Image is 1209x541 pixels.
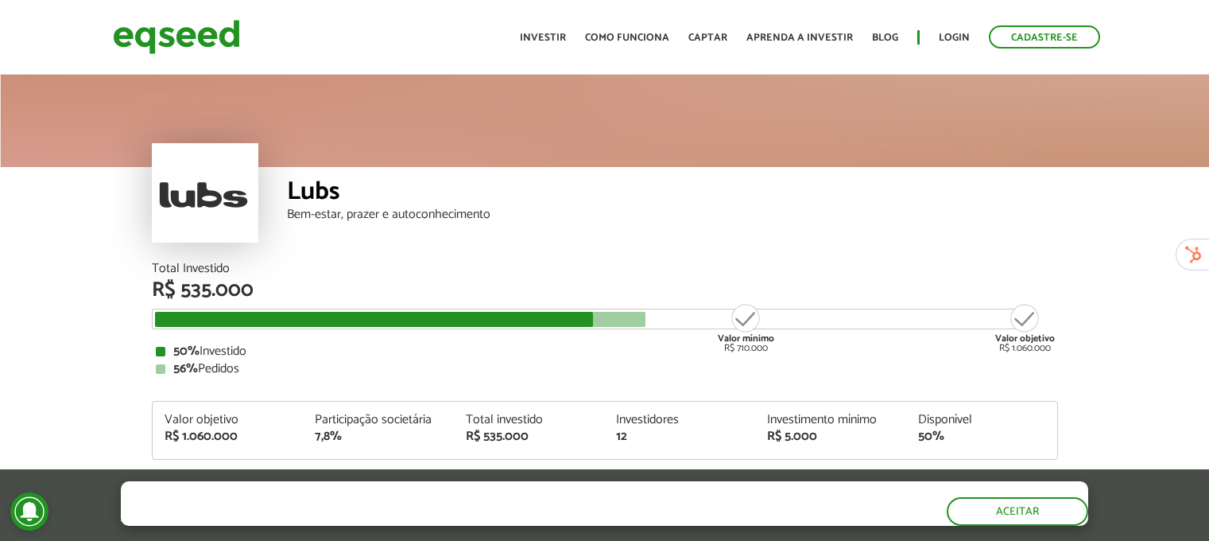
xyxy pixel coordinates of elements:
[121,481,696,506] h5: O site da EqSeed utiliza cookies para melhorar sua navegação.
[688,33,727,43] a: Captar
[872,33,898,43] a: Blog
[152,280,1058,301] div: R$ 535.000
[287,179,1058,208] div: Lubs
[156,345,1054,358] div: Investido
[165,414,292,426] div: Valor objetivo
[767,430,894,443] div: R$ 5.000
[918,430,1045,443] div: 50%
[165,430,292,443] div: R$ 1.060.000
[173,358,198,379] strong: 56%
[939,33,970,43] a: Login
[995,302,1055,353] div: R$ 1.060.000
[767,414,894,426] div: Investimento mínimo
[585,33,669,43] a: Como funciona
[716,302,776,353] div: R$ 710.000
[152,263,1058,275] div: Total Investido
[616,430,743,443] div: 12
[315,430,442,443] div: 7,8%
[718,331,774,346] strong: Valor mínimo
[156,363,1054,376] div: Pedidos
[466,414,593,426] div: Total investido
[918,414,1045,426] div: Disponível
[466,430,593,443] div: R$ 535.000
[121,510,696,525] p: Ao clicar em "aceitar", você aceita nossa .
[995,331,1055,346] strong: Valor objetivo
[287,208,1058,221] div: Bem-estar, prazer e autoconhecimento
[331,512,514,525] a: política de privacidade e de cookies
[113,16,240,58] img: EqSeed
[520,33,566,43] a: Investir
[616,414,743,426] div: Investidores
[947,497,1088,526] button: Aceitar
[746,33,853,43] a: Aprenda a investir
[989,25,1100,49] a: Cadastre-se
[173,341,200,362] strong: 50%
[315,414,442,426] div: Participação societária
